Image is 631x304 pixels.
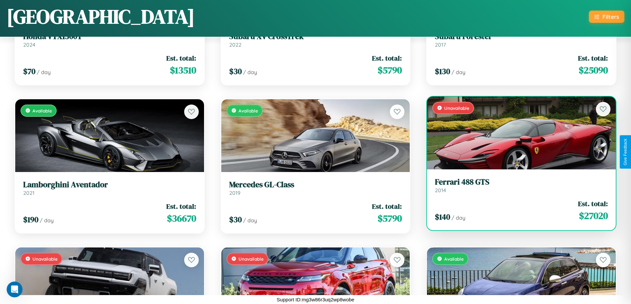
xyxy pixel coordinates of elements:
span: $ 36670 [167,212,196,225]
span: Available [32,108,52,113]
span: 2024 [23,41,35,48]
span: / day [243,69,257,75]
iframe: Intercom live chat [7,282,23,297]
h3: Lamborghini Aventador [23,180,196,190]
a: Lamborghini Aventador2021 [23,180,196,196]
span: / day [451,69,465,75]
button: Filters [589,11,624,23]
span: $ 70 [23,66,35,77]
a: Mercedes GL-Class2019 [229,180,402,196]
a: Ferrari 488 GTS2014 [435,177,608,194]
div: Filters [603,13,619,20]
span: $ 30 [229,214,242,225]
span: Est. total: [372,53,402,63]
span: 2021 [23,190,34,196]
span: $ 30 [229,66,242,77]
span: Est. total: [372,201,402,211]
a: Honda VTX1300T2024 [23,32,196,48]
h3: Subaru Forester [435,32,608,41]
span: $ 5790 [378,212,402,225]
div: Give Feedback [623,139,628,165]
span: / day [451,214,465,221]
span: / day [243,217,257,224]
span: Available [238,108,258,113]
span: $ 190 [23,214,38,225]
span: $ 13510 [170,64,196,77]
h1: [GEOGRAPHIC_DATA] [7,3,195,30]
span: 2017 [435,41,446,48]
span: $ 27020 [579,209,608,222]
span: Est. total: [578,199,608,208]
h3: Honda VTX1300T [23,32,196,41]
a: Subaru Forester2017 [435,32,608,48]
span: $ 140 [435,211,450,222]
span: Est. total: [166,53,196,63]
p: Support ID: mg3w86r3uq2wp8wobe [277,295,354,304]
span: Unavailable [238,256,264,262]
span: / day [37,69,51,75]
span: Available [444,256,464,262]
span: $ 5790 [378,64,402,77]
a: Subaru XV CrossTrek2022 [229,32,402,48]
span: / day [40,217,54,224]
h3: Ferrari 488 GTS [435,177,608,187]
span: 2022 [229,41,241,48]
span: Est. total: [166,201,196,211]
span: 2014 [435,187,446,194]
h3: Mercedes GL-Class [229,180,402,190]
span: Est. total: [578,53,608,63]
span: 2019 [229,190,240,196]
span: $ 25090 [579,64,608,77]
span: $ 130 [435,66,450,77]
span: Unavailable [444,105,469,111]
span: Unavailable [32,256,58,262]
h3: Subaru XV CrossTrek [229,32,402,41]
